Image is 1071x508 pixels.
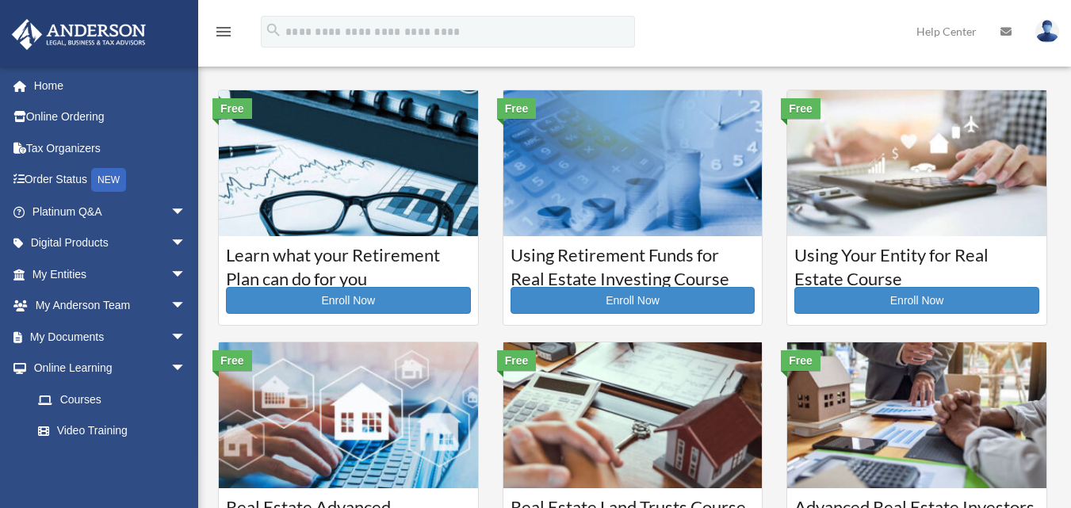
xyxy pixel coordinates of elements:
[170,290,202,323] span: arrow_drop_down
[781,98,820,119] div: Free
[170,227,202,260] span: arrow_drop_down
[11,258,210,290] a: My Entitiesarrow_drop_down
[11,196,210,227] a: Platinum Q&Aarrow_drop_down
[511,243,755,283] h3: Using Retirement Funds for Real Estate Investing Course
[22,384,202,415] a: Courses
[170,353,202,385] span: arrow_drop_down
[11,353,210,384] a: Online Learningarrow_drop_down
[11,132,210,164] a: Tax Organizers
[91,168,126,192] div: NEW
[214,22,233,41] i: menu
[794,243,1039,283] h3: Using Your Entity for Real Estate Course
[511,287,755,314] a: Enroll Now
[11,227,210,259] a: Digital Productsarrow_drop_down
[265,21,282,39] i: search
[170,258,202,291] span: arrow_drop_down
[226,243,471,283] h3: Learn what your Retirement Plan can do for you
[497,350,537,371] div: Free
[22,446,210,478] a: Resources
[794,287,1039,314] a: Enroll Now
[7,19,151,50] img: Anderson Advisors Platinum Portal
[226,287,471,314] a: Enroll Now
[781,350,820,371] div: Free
[11,164,210,197] a: Order StatusNEW
[11,70,210,101] a: Home
[214,28,233,41] a: menu
[11,101,210,133] a: Online Ordering
[212,98,252,119] div: Free
[212,350,252,371] div: Free
[1035,20,1059,43] img: User Pic
[170,321,202,353] span: arrow_drop_down
[497,98,537,119] div: Free
[11,321,210,353] a: My Documentsarrow_drop_down
[11,290,210,322] a: My Anderson Teamarrow_drop_down
[22,415,210,447] a: Video Training
[170,196,202,228] span: arrow_drop_down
